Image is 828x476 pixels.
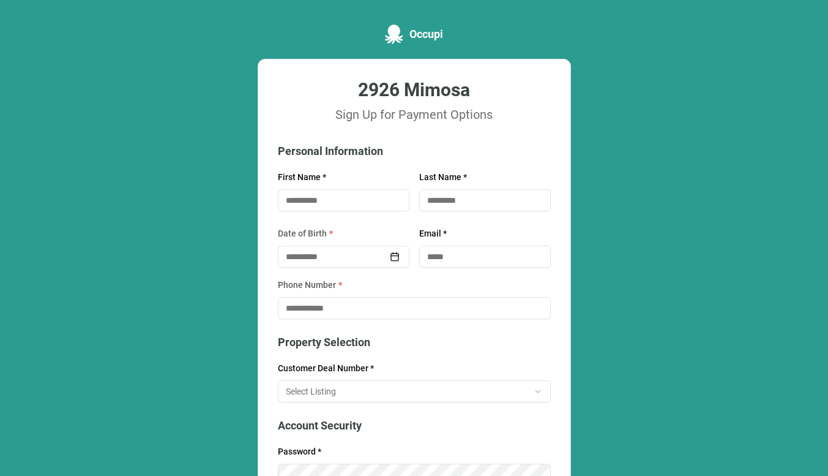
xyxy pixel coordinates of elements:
h3: Property Selection [278,334,551,351]
label: Date of Birth [278,229,333,238]
label: First Name * [278,172,326,182]
h1: 2926 Mimosa [278,79,551,101]
span: Occupi [409,26,443,43]
label: Customer Deal Number * [278,363,374,373]
label: Phone Number [278,280,342,290]
h3: Account Security [278,417,551,434]
a: Occupi [385,25,443,44]
label: Email * [419,229,447,238]
label: Last Name * [419,172,467,182]
h3: Personal Information [278,143,551,160]
label: Password * [278,447,321,456]
p: Sign Up for Payment Options [278,106,551,123]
